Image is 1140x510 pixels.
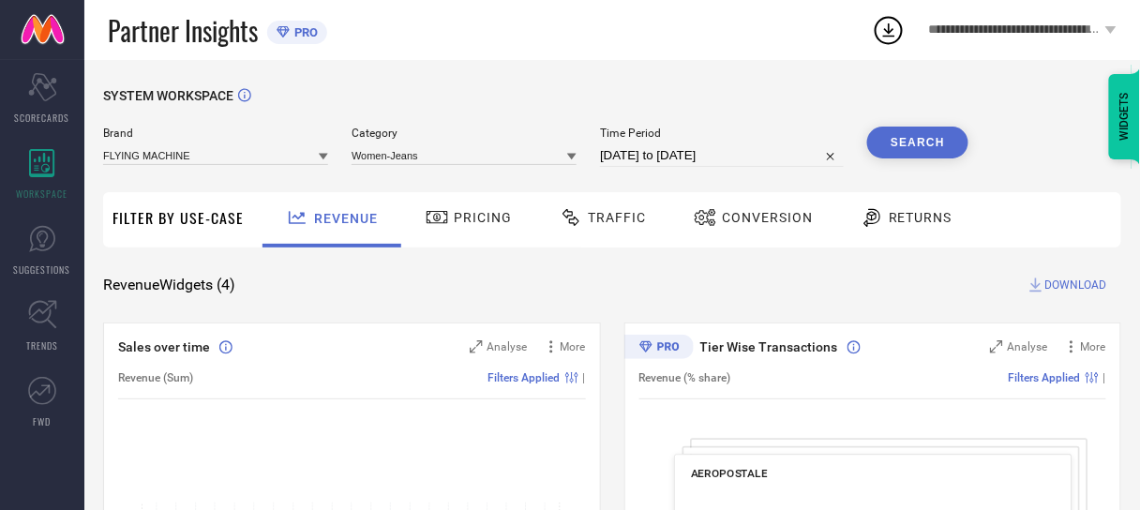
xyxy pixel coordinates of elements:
span: SUGGESTIONS [14,262,71,277]
span: Analyse [487,340,528,353]
span: More [561,340,586,353]
span: Revenue (Sum) [118,371,193,384]
span: Returns [889,210,952,225]
span: Filter By Use-Case [112,206,244,229]
span: Category [352,127,577,140]
span: Filters Applied [1009,371,1081,384]
span: | [583,371,586,384]
span: AEROPOSTALE [691,467,768,480]
span: Revenue (% share) [639,371,731,384]
span: WORKSPACE [17,187,68,201]
span: Filters Applied [488,371,561,384]
span: Sales over time [118,339,210,354]
span: More [1081,340,1106,353]
span: Revenue Widgets ( 4 ) [103,276,235,294]
span: | [1103,371,1106,384]
span: Partner Insights [108,11,258,50]
button: Search [867,127,968,158]
div: Premium [624,335,694,363]
svg: Zoom [470,340,483,353]
span: Conversion [722,210,813,225]
input: Select time period [600,144,844,167]
span: FWD [34,414,52,428]
span: DOWNLOAD [1045,276,1107,294]
span: Revenue [314,211,378,226]
span: TRENDS [26,338,58,352]
span: Pricing [454,210,512,225]
span: PRO [290,25,318,39]
span: Traffic [588,210,646,225]
span: Time Period [600,127,844,140]
span: SYSTEM WORKSPACE [103,88,233,103]
svg: Zoom [990,340,1003,353]
span: SCORECARDS [15,111,70,125]
span: Analyse [1008,340,1048,353]
span: Tier Wise Transactions [700,339,838,354]
span: Brand [103,127,328,140]
div: Open download list [872,13,906,47]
